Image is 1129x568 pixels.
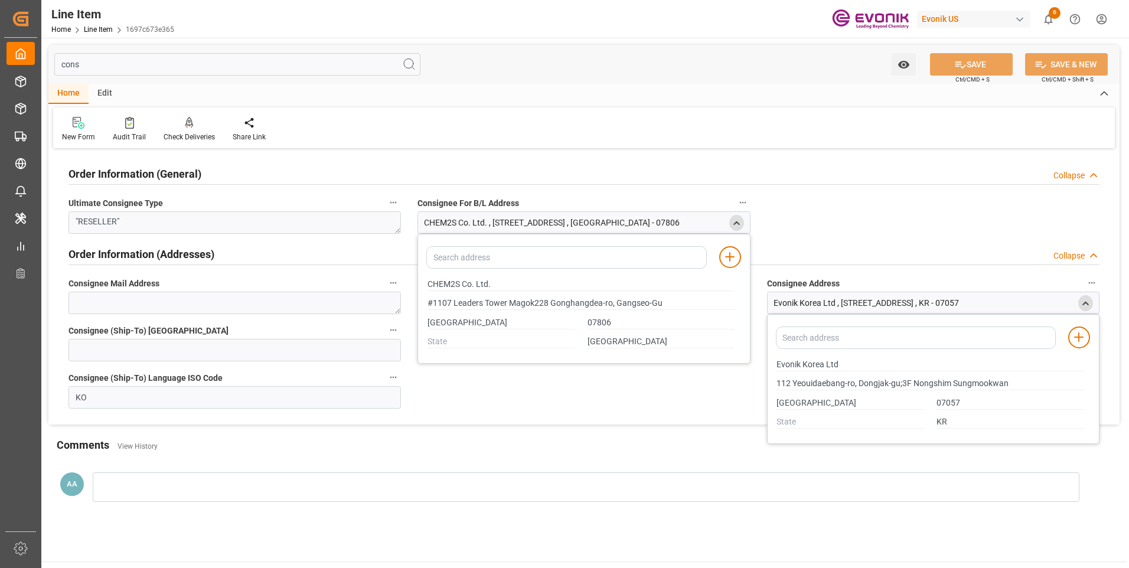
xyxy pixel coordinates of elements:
span: Ctrl/CMD + S [955,75,990,84]
button: Consignee Address [1084,275,1099,290]
button: show 6 new notifications [1035,6,1062,32]
div: Evonik Korea Ltd , [STREET_ADDRESS] , KR - 07057 [774,297,959,309]
div: close menu [729,215,744,231]
button: Ultimate Consignee Type [386,195,401,210]
input: Zip Code [588,316,735,329]
input: Name [428,278,735,291]
button: open menu [892,53,916,76]
a: Line Item [84,25,113,34]
div: CHEM2S Co. Ltd. , [STREET_ADDRESS] , [GEOGRAPHIC_DATA] - 07806 [424,217,680,229]
div: Share Link [233,132,266,142]
input: Search address [426,246,706,269]
div: New Form [62,132,95,142]
button: SAVE [930,53,1013,76]
input: Street [776,377,1084,390]
span: Consignee Mail Address [68,278,159,290]
span: Consignee (Ship-To) [GEOGRAPHIC_DATA] [68,325,229,337]
button: Consignee (Ship-To) Language ISO Code [386,370,401,385]
button: Consignee Mail Address [386,275,401,290]
input: Search address [776,327,1056,349]
input: Search Fields [54,53,420,76]
button: Evonik US [917,8,1035,30]
div: Audit Trail [113,132,146,142]
input: Country [588,335,735,348]
div: Evonik US [917,11,1030,28]
span: Consignee For B/L Address [417,197,519,210]
button: SAVE & NEW [1025,53,1108,76]
h2: Order Information (General) [68,166,201,182]
input: State [428,335,575,348]
button: Consignee For B/L Address [735,195,751,210]
div: Collapse [1053,169,1085,182]
button: Consignee (Ship-To) [GEOGRAPHIC_DATA] [386,322,401,338]
span: Consignee (Ship-To) Language ISO Code [68,372,223,384]
a: View History [118,442,158,451]
span: Ultimate Consignee Type [68,197,163,210]
img: Evonik-brand-mark-Deep-Purple-RGB.jpeg_1700498283.jpeg [832,9,909,30]
span: Ctrl/CMD + Shift + S [1042,75,1094,84]
input: City [428,316,575,329]
h2: Order Information (Addresses) [68,246,214,262]
span: AA [67,479,77,488]
div: Home [48,84,89,104]
input: State [776,416,924,429]
span: Consignee Address [767,278,840,290]
button: Help Center [1062,6,1088,32]
div: Edit [89,84,121,104]
input: Street [428,297,735,310]
input: Name [776,358,1084,371]
div: Line Item [51,5,174,23]
a: Home [51,25,71,34]
div: close menu [1078,295,1093,311]
input: Country [937,416,1084,429]
h2: Comments [57,437,109,453]
div: Check Deliveries [164,132,215,142]
input: City [776,397,924,410]
input: Zip Code [937,397,1084,410]
div: Collapse [1053,250,1085,262]
textarea: "RESELLER" [68,211,401,234]
span: 6 [1049,7,1061,19]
